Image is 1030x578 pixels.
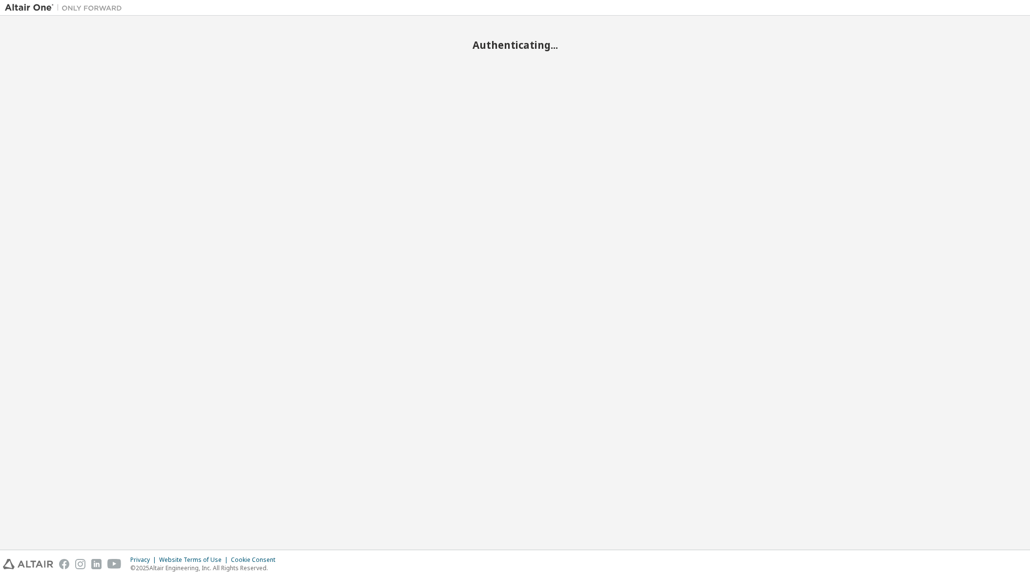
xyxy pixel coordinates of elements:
div: Website Terms of Use [159,556,231,564]
img: Altair One [5,3,127,13]
img: facebook.svg [59,559,69,569]
div: Cookie Consent [231,556,281,564]
h2: Authenticating... [5,39,1025,51]
img: linkedin.svg [91,559,102,569]
div: Privacy [130,556,159,564]
img: youtube.svg [107,559,122,569]
img: altair_logo.svg [3,559,53,569]
img: instagram.svg [75,559,85,569]
p: © 2025 Altair Engineering, Inc. All Rights Reserved. [130,564,281,572]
